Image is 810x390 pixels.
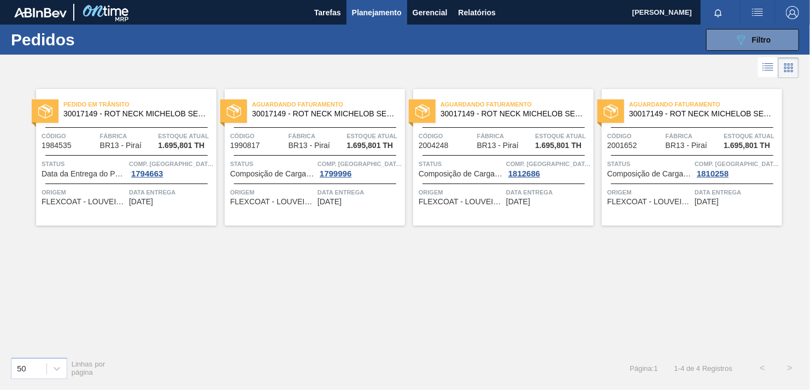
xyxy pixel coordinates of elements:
span: 1.695,801 TH [724,141,770,150]
span: BR13 - Piraí [100,141,142,150]
a: Comp. [GEOGRAPHIC_DATA]1794663 [129,158,214,178]
span: Código [230,131,286,141]
span: Data entrega [318,187,402,198]
span: Comp. Carga [318,158,402,169]
span: Data entrega [506,187,591,198]
span: 1.695,801 TH [158,141,204,150]
span: Planejamento [352,6,402,19]
span: 13/08/2025 [129,198,153,206]
span: FLEXCOAT - LOUVEIRA (SP) [419,198,503,206]
span: Código [419,131,474,141]
span: Comp. Carga [506,158,591,169]
span: Status [230,158,315,169]
a: statusAguardando Faturamento30017149 - ROT NECK MICHELOB SEM GLUTEN 330ML 429Código2004248Fábrica... [405,89,594,226]
span: Fábrica [100,131,156,141]
span: Fábrica [666,131,721,141]
a: Comp. [GEOGRAPHIC_DATA]1799996 [318,158,402,178]
span: BR13 - Piraí [477,141,519,150]
span: 2001652 [607,141,637,150]
span: Aguardando Faturamento [441,99,594,110]
span: Origem [230,187,315,198]
span: Data entrega [129,187,214,198]
span: 25/08/2025 [318,198,342,206]
a: statusAguardando Faturamento30017149 - ROT NECK MICHELOB SEM GLUTEN 330ML 429Código2001652Fábrica... [594,89,782,226]
span: 30017149 - ROT NECK MICHELOB SEM GLUTEN 330ML 429 [629,110,773,118]
h1: Pedidos [11,33,167,46]
div: Visão em Lista [758,57,778,78]
span: 1990817 [230,141,260,150]
span: Status [419,158,503,169]
span: Página : 1 [630,364,658,373]
span: Relatórios [459,6,496,19]
span: 1.695,801 TH [347,141,393,150]
span: Fábrica [477,131,533,141]
span: Aguardando Faturamento [629,99,782,110]
div: 1812686 [506,169,542,178]
img: status [415,104,430,119]
span: Comp. Carga [129,158,214,169]
span: BR13 - Piraí [289,141,330,150]
img: Logout [786,6,799,19]
span: Pedido em Trânsito [63,99,216,110]
div: 1794663 [129,169,165,178]
span: Aguardando Faturamento [252,99,405,110]
span: Estoque atual [535,131,591,141]
div: 1799996 [318,169,354,178]
button: < [749,354,776,382]
img: status [38,104,52,119]
a: Comp. [GEOGRAPHIC_DATA]1810258 [695,158,779,178]
span: Linhas por página [72,360,105,376]
div: 50 [17,364,26,373]
span: 1.695,801 TH [535,141,582,150]
span: Origem [419,187,503,198]
span: 30017149 - ROT NECK MICHELOB SEM GLUTEN 330ML 429 [63,110,208,118]
span: Código [607,131,663,141]
button: > [776,354,803,382]
span: Data da Entrega do Pedido Atrasada [42,170,126,178]
span: 2004248 [419,141,449,150]
div: Visão em Cards [778,57,799,78]
span: Origem [42,187,126,198]
span: Estoque atual [347,131,402,141]
span: Composição de Carga Aceita [607,170,692,178]
span: 1984535 [42,141,72,150]
span: Data entrega [695,187,779,198]
span: Fábrica [289,131,344,141]
span: Status [42,158,126,169]
span: FLEXCOAT - LOUVEIRA (SP) [42,198,126,206]
button: Notificações [701,5,736,20]
span: BR13 - Piraí [666,141,707,150]
span: Estoque atual [158,131,214,141]
span: Estoque atual [724,131,779,141]
span: Composição de Carga Aceita [230,170,315,178]
img: userActions [751,6,764,19]
span: Origem [607,187,692,198]
span: FLEXCOAT - LOUVEIRA (SP) [230,198,315,206]
img: TNhmsLtSVTkK8tSr43FrP2fwEKptu5GPRR3wAAAABJRU5ErkJggg== [14,8,67,17]
span: Comp. Carga [695,158,779,169]
button: Filtro [706,29,799,51]
div: 1810258 [695,169,731,178]
span: 13/09/2025 [695,198,719,206]
img: status [227,104,241,119]
span: 30017149 - ROT NECK MICHELOB SEM GLUTEN 330ML 429 [252,110,396,118]
span: Composição de Carga Aceita [419,170,503,178]
span: 1 - 4 de 4 Registros [674,364,732,373]
span: Filtro [752,36,771,44]
span: Tarefas [314,6,341,19]
span: FLEXCOAT - LOUVEIRA (SP) [607,198,692,206]
a: Comp. [GEOGRAPHIC_DATA]1812686 [506,158,591,178]
span: Gerencial [413,6,448,19]
span: 30017149 - ROT NECK MICHELOB SEM GLUTEN 330ML 429 [441,110,585,118]
span: Status [607,158,692,169]
span: Código [42,131,97,141]
a: statusPedido em Trânsito30017149 - ROT NECK MICHELOB SEM GLUTEN 330ML 429Código1984535FábricaBR13... [28,89,216,226]
img: status [604,104,618,119]
span: 06/09/2025 [506,198,530,206]
a: statusAguardando Faturamento30017149 - ROT NECK MICHELOB SEM GLUTEN 330ML 429Código1990817Fábrica... [216,89,405,226]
